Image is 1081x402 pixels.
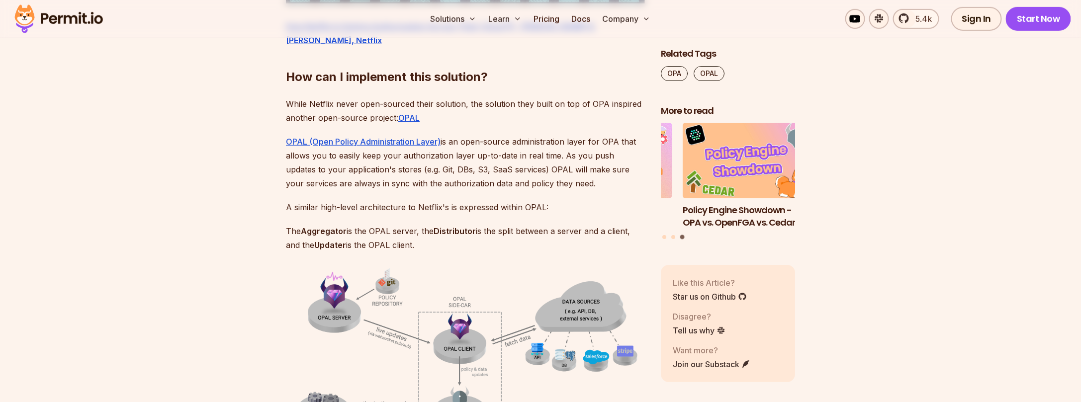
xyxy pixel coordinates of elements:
[694,66,724,81] a: OPAL
[301,226,347,236] strong: Aggregator
[538,123,672,229] li: 2 of 3
[484,9,526,29] button: Learn
[286,21,594,45] a: How Netflix Is Solving Authorization Across Their Cloud [I] - [PERSON_NAME] & [PERSON_NAME], Netflix
[683,123,817,229] li: 3 of 3
[910,13,932,25] span: 5.4k
[673,358,750,370] a: Join our Substack
[951,7,1002,31] a: Sign In
[683,123,817,229] a: Policy Engine Showdown - OPA vs. OpenFGA vs. Cedar Policy Engine Showdown - OPA vs. OpenFGA vs. C...
[893,9,939,29] a: 5.4k
[673,344,750,356] p: Want more?
[598,9,654,29] button: Company
[661,66,688,81] a: OPA
[530,9,563,29] a: Pricing
[661,105,795,117] h2: More to read
[671,236,675,240] button: Go to slide 2
[10,2,107,36] img: Permit logo
[673,277,747,289] p: Like this Article?
[683,123,817,199] img: Policy Engine Showdown - OPA vs. OpenFGA vs. Cedar
[673,311,725,322] p: Disagree?
[286,29,645,85] h2: How can I implement this solution?
[662,236,666,240] button: Go to slide 1
[286,224,645,252] p: The is the OPAL server, the is the split between a server and a client, and the is the OPAL client.
[538,123,672,199] img: Implementing Database Permissions
[661,48,795,60] h2: Related Tags
[683,204,817,229] h3: Policy Engine Showdown - OPA vs. OpenFGA vs. Cedar
[286,200,645,214] p: A similar high-level architecture to Netflix's is expressed within OPAL:
[673,324,725,336] a: Tell us why
[661,123,795,241] div: Posts
[426,9,480,29] button: Solutions
[1006,7,1071,31] a: Start Now
[434,226,476,236] strong: Distributor
[673,291,747,303] a: Star us on Github
[567,9,594,29] a: Docs
[286,135,645,190] p: is an open-source administration layer for OPA that allows you to easily keep your authorization ...
[314,240,346,250] strong: Updater
[538,204,672,229] h3: Implementing Database Permissions
[680,235,684,240] button: Go to slide 3
[286,97,645,125] p: While Netflix never open-sourced their solution, the solution they built on top of OPA inspired a...
[398,113,420,123] a: OPAL
[286,137,441,147] a: OPAL (Open Policy Administration Layer)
